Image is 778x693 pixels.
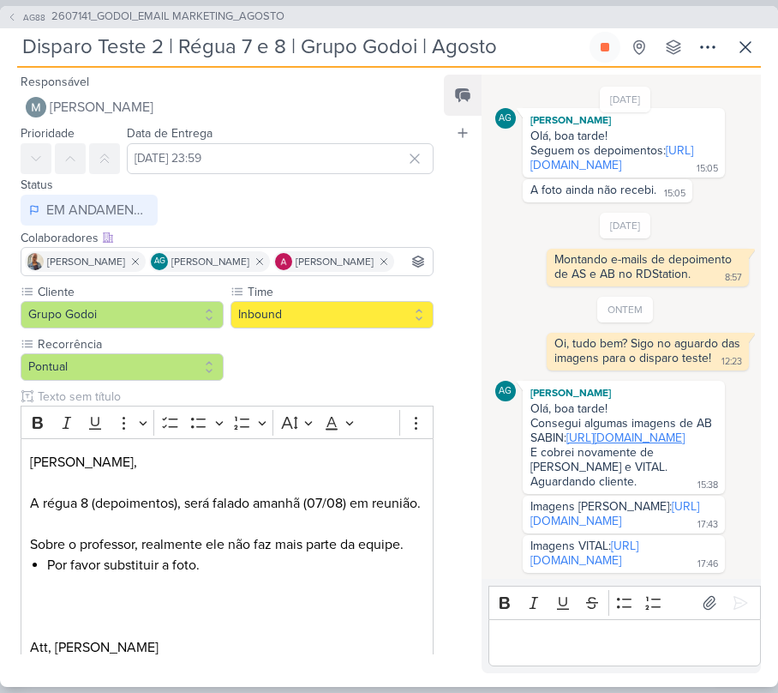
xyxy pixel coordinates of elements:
div: Imagens VITAL: [530,539,638,568]
div: Olá, boa tarde! [530,401,717,416]
div: 15:05 [697,162,718,176]
div: Colaboradores [21,229,434,247]
a: [URL][DOMAIN_NAME] [566,431,685,445]
p: AG [499,114,512,124]
button: EM ANDAMENTO [21,195,158,226]
div: Consegui algumas imagens de AB SABIN: [530,416,717,445]
input: Buscar [398,251,429,272]
label: Recorrência [36,335,224,353]
div: Aguardando cliente. [530,474,637,489]
p: AG [154,257,165,266]
input: Kard Sem Título [17,32,586,63]
div: Editor toolbar [488,586,761,619]
div: A foto ainda não recebi. [530,183,656,197]
input: Texto sem título [34,388,434,406]
div: Aline Gimenez Graciano [495,108,516,129]
div: Oi, tudo bem? Sigo no aguardo das imagens para o disparo teste! [554,336,744,365]
label: Responsável [21,75,89,89]
button: Pontual [21,353,224,381]
label: Prioridade [21,126,75,141]
div: 15:38 [697,479,718,492]
span: Sobre o professor, realmente ele não faz mais parte da equipe. [30,536,404,553]
div: Parar relógio [598,40,612,54]
label: Data de Entrega [127,126,212,141]
div: 15:05 [664,187,685,201]
div: Aline Gimenez Graciano [495,381,516,401]
a: [URL][DOMAIN_NAME] [530,499,699,528]
div: [PERSON_NAME] [526,111,721,129]
div: Montando e-mails de depoimento de AS e AB no RDStation. [554,252,735,281]
div: Aline Gimenez Graciano [151,253,168,270]
span: Att, [PERSON_NAME] [30,639,159,656]
div: Olá, boa tarde! [530,129,717,143]
button: Grupo Godoi [21,301,224,328]
div: E cobrei novamente de [PERSON_NAME] e VITAL. [530,445,717,474]
button: [PERSON_NAME] [21,92,434,123]
button: Inbound [230,301,434,328]
img: Mariana Amorim [26,97,46,118]
span: [PERSON_NAME] [47,254,125,269]
span: [PERSON_NAME] [171,254,249,269]
span: [PERSON_NAME] [296,254,374,269]
div: EM ANDAMENTO [46,200,149,220]
div: Editor editing area: main [488,619,761,666]
span: Por favor substituir a foto. [47,557,200,574]
label: Time [246,283,434,301]
p: AG [499,387,512,396]
div: 17:43 [697,518,718,532]
span: [PERSON_NAME], [30,454,137,471]
span: A régua 8 (depoimentos), será falado amanhã (07/08) em reunião. [30,495,421,512]
img: Iara Santos [27,253,44,270]
div: [PERSON_NAME] [526,384,721,401]
a: [URL][DOMAIN_NAME] [530,539,638,568]
div: Editor editing area: main [21,438,434,671]
div: 8:57 [725,271,742,285]
img: Alessandra Gomes [275,253,292,270]
a: [URL][DOMAIN_NAME] [530,143,693,172]
div: 17:46 [697,557,718,571]
div: Imagens [PERSON_NAME]: [530,499,699,528]
span: [PERSON_NAME] [50,97,153,118]
input: Select a date [127,143,434,174]
div: Editor toolbar [21,406,434,439]
div: Seguem os depoimentos: [530,143,693,172]
label: Cliente [36,283,224,301]
label: Status [21,178,53,192]
div: 12:23 [721,355,742,369]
